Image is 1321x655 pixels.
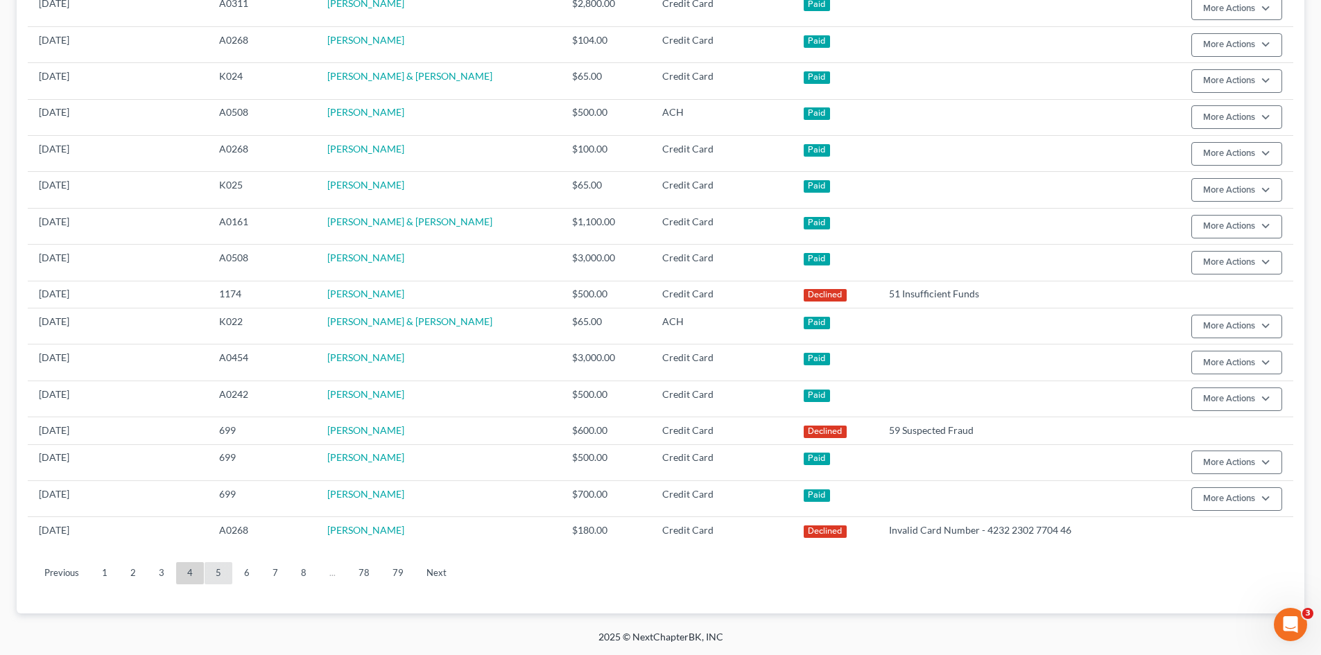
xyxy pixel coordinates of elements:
a: [PERSON_NAME] & [PERSON_NAME] [327,315,492,327]
td: [DATE] [28,444,208,480]
button: More Actions [1191,487,1282,511]
td: $500.00 [561,99,651,135]
div: Paid [804,180,830,193]
td: A0268 [208,136,316,172]
a: [PERSON_NAME] [327,179,404,191]
td: 1174 [208,281,316,308]
a: 1 [91,562,119,584]
td: Credit Card [651,281,793,308]
td: $600.00 [561,417,651,444]
a: [PERSON_NAME] [327,488,404,500]
a: 6 [233,562,261,584]
td: $500.00 [561,381,651,417]
div: Paid [804,217,830,229]
td: A0508 [208,99,316,135]
td: Credit Card [651,172,793,208]
td: 699 [208,444,316,480]
div: Paid [804,71,830,84]
td: [DATE] [28,172,208,208]
button: More Actions [1191,251,1282,274]
a: [PERSON_NAME] [327,424,404,436]
div: Paid [804,489,830,502]
td: ACH [651,99,793,135]
td: A0268 [208,517,316,544]
a: 8 [290,562,318,584]
div: Paid [804,353,830,365]
td: Invalid Card Number - 4232 2302 7704 46 [878,517,1146,544]
td: A0268 [208,26,316,62]
td: Credit Card [651,517,793,544]
a: [PERSON_NAME] [327,451,404,463]
td: A0508 [208,245,316,281]
td: Credit Card [651,208,793,244]
td: Credit Card [651,481,793,517]
a: 4 [176,562,204,584]
td: $3,000.00 [561,245,651,281]
span: 3 [1302,608,1313,619]
td: $100.00 [561,136,651,172]
td: [DATE] [28,63,208,99]
a: [PERSON_NAME] & [PERSON_NAME] [327,216,492,227]
td: Credit Card [651,26,793,62]
button: More Actions [1191,215,1282,238]
div: Paid [804,35,830,48]
td: [DATE] [28,245,208,281]
td: [DATE] [28,481,208,517]
td: A0242 [208,381,316,417]
div: 2025 © NextChapterBK, INC [266,630,1056,655]
td: [DATE] [28,344,208,381]
td: $104.00 [561,26,651,62]
div: Paid [804,253,830,265]
a: [PERSON_NAME] [327,34,404,46]
div: Paid [804,390,830,402]
td: [DATE] [28,517,208,544]
td: Credit Card [651,136,793,172]
td: Credit Card [651,344,793,381]
a: 7 [261,562,289,584]
td: $3,000.00 [561,344,651,381]
td: $65.00 [561,63,651,99]
a: 5 [205,562,232,584]
div: Paid [804,107,830,120]
td: 699 [208,417,316,444]
td: $65.00 [561,308,651,344]
td: $500.00 [561,444,651,480]
td: 59 Suspected Fraud [878,417,1146,444]
td: Credit Card [651,381,793,417]
td: ACH [651,308,793,344]
div: Declined [804,525,847,538]
a: 78 [347,562,381,584]
button: More Actions [1191,451,1282,474]
td: A0161 [208,208,316,244]
a: [PERSON_NAME] [327,288,404,299]
td: [DATE] [28,208,208,244]
a: 79 [381,562,415,584]
div: Paid [804,453,830,465]
a: [PERSON_NAME] [327,252,404,263]
td: Credit Card [651,444,793,480]
a: Previous [33,562,90,584]
button: More Actions [1191,315,1282,338]
td: $500.00 [561,281,651,308]
a: 2 [119,562,147,584]
a: [PERSON_NAME] [327,351,404,363]
td: [DATE] [28,381,208,417]
a: 3 [148,562,175,584]
td: [DATE] [28,26,208,62]
a: [PERSON_NAME] & [PERSON_NAME] [327,70,492,82]
a: Next [415,562,458,584]
button: More Actions [1191,178,1282,202]
td: $1,100.00 [561,208,651,244]
button: More Actions [1191,142,1282,166]
div: Paid [804,144,830,157]
a: [PERSON_NAME] [327,388,404,400]
iframe: Intercom live chat [1274,608,1307,641]
td: K022 [208,308,316,344]
td: [DATE] [28,136,208,172]
td: Credit Card [651,63,793,99]
td: Credit Card [651,417,793,444]
td: 51 Insufficient Funds [878,281,1146,308]
button: More Actions [1191,105,1282,129]
td: [DATE] [28,417,208,444]
td: [DATE] [28,281,208,308]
